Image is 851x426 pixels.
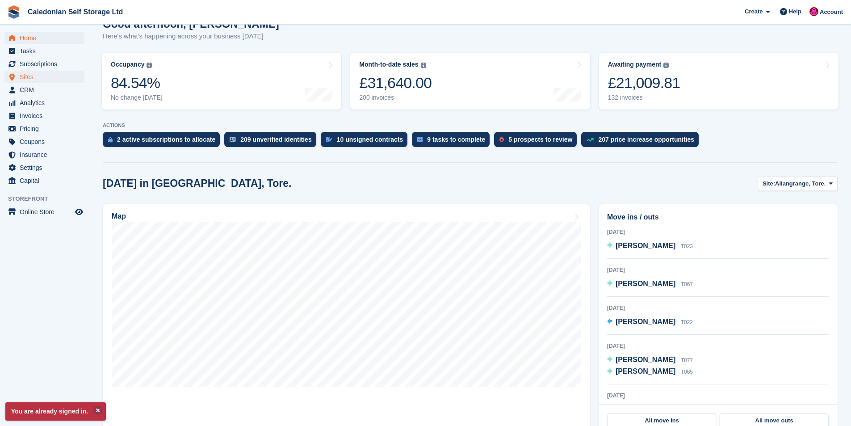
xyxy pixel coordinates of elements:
div: Occupancy [111,61,144,68]
span: T077 [681,357,693,363]
a: menu [4,84,84,96]
h2: Move ins / outs [607,212,829,223]
div: Month-to-date sales [359,61,418,68]
div: £21,009.81 [608,74,680,92]
a: menu [4,206,84,218]
a: menu [4,122,84,135]
a: 5 prospects to review [494,132,581,152]
img: stora-icon-8386f47178a22dfd0bd8f6a31ec36ba5ce8667c1dd55bd0f319d3a0aa187defe.svg [7,5,21,19]
span: Home [20,32,73,44]
div: 5 prospects to review [508,136,572,143]
img: price_increase_opportunities-93ffe204e8149a01c8c9dc8f82e8f89637d9d84a8eef4429ea346261dce0b2c0.svg [587,138,594,142]
a: Preview store [74,207,84,217]
p: Here's what's happening across your business [DATE] [103,31,279,42]
div: No change [DATE] [111,94,163,101]
span: [PERSON_NAME] [616,280,675,287]
p: ACTIONS [103,122,838,128]
span: Pricing [20,122,73,135]
span: Online Store [20,206,73,218]
span: [PERSON_NAME] [616,356,675,363]
a: menu [4,135,84,148]
span: [PERSON_NAME] [616,242,675,249]
span: Allangrange, Tore. [775,179,826,188]
div: [DATE] [607,266,829,274]
a: menu [4,148,84,161]
a: menu [4,71,84,83]
div: 9 tasks to complete [427,136,485,143]
span: Tasks [20,45,73,57]
button: Site: Allangrange, Tore. [758,176,838,191]
div: 84.54% [111,74,163,92]
span: [PERSON_NAME] [616,367,675,375]
span: Invoices [20,110,73,122]
a: Caledonian Self Storage Ltd [24,4,126,19]
span: Coupons [20,135,73,148]
div: 132 invoices [608,94,680,101]
div: [DATE] [607,392,829,400]
div: £31,640.00 [359,74,432,92]
a: menu [4,161,84,174]
span: Account [820,8,843,17]
div: 209 unverified identities [240,136,312,143]
a: Month-to-date sales £31,640.00 200 invoices [350,53,590,110]
a: menu [4,32,84,44]
span: [PERSON_NAME] [616,318,675,325]
img: verify_identity-adf6edd0f0f0b5bbfe63781bf79b02c33cf7c696d77639b501bdc392416b5a36.svg [230,137,236,142]
a: menu [4,174,84,187]
span: Site: [763,179,775,188]
p: You are already signed in. [5,402,106,421]
div: 200 invoices [359,94,432,101]
a: 10 unsigned contracts [321,132,412,152]
span: T067 [681,281,693,287]
a: [PERSON_NAME] T023 [607,240,693,252]
img: task-75834270c22a3079a89374b754ae025e5fb1db73e45f91037f5363f120a921f8.svg [417,137,423,142]
span: Storefront [8,194,89,203]
span: CRM [20,84,73,96]
a: menu [4,45,84,57]
div: [DATE] [607,228,829,236]
div: [DATE] [607,342,829,350]
img: icon-info-grey-7440780725fd019a000dd9b08b2336e03edf1995a4989e88bcd33f0948082b44.svg [663,63,669,68]
img: prospect-51fa495bee0391a8d652442698ab0144808aea92771e9ea1ae160a38d050c398.svg [499,137,504,142]
a: 2 active subscriptions to allocate [103,132,224,152]
a: 207 price increase opportunities [581,132,703,152]
div: 2 active subscriptions to allocate [117,136,215,143]
span: Subscriptions [20,58,73,70]
span: Sites [20,71,73,83]
img: icon-info-grey-7440780725fd019a000dd9b08b2336e03edf1995a4989e88bcd33f0948082b44.svg [421,63,426,68]
a: [PERSON_NAME] T022 [607,316,693,328]
span: T023 [681,243,693,249]
div: [DATE] [607,304,829,312]
span: Capital [20,174,73,187]
span: Insurance [20,148,73,161]
a: Awaiting payment £21,009.81 132 invoices [599,53,838,110]
a: menu [4,110,84,122]
a: [PERSON_NAME] T065 [607,366,693,378]
img: Donald Mathieson [809,7,818,16]
div: 10 unsigned contracts [337,136,403,143]
a: 209 unverified identities [224,132,321,152]
span: T065 [681,369,693,375]
span: Create [745,7,763,16]
h2: Map [112,212,126,220]
h2: [DATE] in [GEOGRAPHIC_DATA], Tore. [103,177,292,190]
a: [PERSON_NAME] T077 [607,354,693,366]
a: [PERSON_NAME] T067 [607,278,693,290]
div: 207 price increase opportunities [598,136,694,143]
a: 9 tasks to complete [412,132,494,152]
span: T022 [681,319,693,325]
span: Settings [20,161,73,174]
span: Help [789,7,801,16]
img: icon-info-grey-7440780725fd019a000dd9b08b2336e03edf1995a4989e88bcd33f0948082b44.svg [147,63,152,68]
span: Analytics [20,97,73,109]
img: active_subscription_to_allocate_icon-d502201f5373d7db506a760aba3b589e785aa758c864c3986d89f69b8ff3... [108,137,113,143]
div: Awaiting payment [608,61,662,68]
img: contract_signature_icon-13c848040528278c33f63329250d36e43548de30e8caae1d1a13099fd9432cc5.svg [326,137,332,142]
a: Occupancy 84.54% No change [DATE] [102,53,341,110]
a: menu [4,58,84,70]
a: menu [4,97,84,109]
